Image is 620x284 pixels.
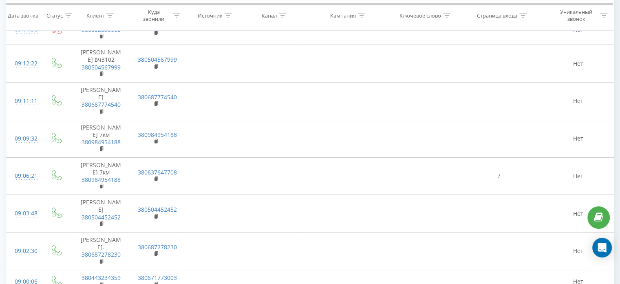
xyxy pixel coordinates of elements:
div: Клиент [86,12,104,19]
a: 380687774540 [82,101,121,108]
td: [PERSON_NAME] 7км [72,157,129,195]
a: 380687278230 [82,250,121,258]
a: 380687774540 [138,93,177,101]
td: [PERSON_NAME] вч3102 [72,45,129,83]
a: 380504452452 [82,213,121,221]
div: Ключевое слово [399,12,441,19]
td: Нет [543,195,613,233]
td: Нет [543,233,613,270]
a: 380984954188 [82,176,121,183]
div: Источник [198,12,223,19]
div: Дата звонка [8,12,38,19]
div: Куда звонили [137,9,171,22]
div: Страница входа [477,12,517,19]
td: [PERSON_NAME] 7км [72,120,129,157]
div: 09:02:30 [15,243,33,259]
div: 09:06:21 [15,168,33,184]
a: 380504567999 [82,63,121,71]
div: Кампания [330,12,356,19]
a: 380984954188 [138,131,177,139]
div: Канал [262,12,277,19]
div: 09:09:32 [15,131,33,147]
a: 380443234359 [82,274,121,282]
td: Нет [543,157,613,195]
div: 09:03:48 [15,206,33,221]
td: [PERSON_NAME] [72,83,129,120]
a: 380671773003 [138,274,177,282]
td: Нет [543,45,613,83]
td: [PERSON_NAME] [72,195,129,233]
div: 09:12:22 [15,56,33,72]
td: / [455,157,543,195]
div: 09:11:11 [15,93,33,109]
a: 380637647708 [138,168,177,176]
a: 380984954188 [82,138,121,146]
div: Open Intercom Messenger [592,238,612,257]
a: 380504452452 [138,206,177,213]
div: Уникальный звонок [554,9,598,22]
a: 380687278230 [138,243,177,251]
a: 380502530000 [82,26,121,34]
div: Статус [46,12,63,19]
td: Нет [543,120,613,157]
a: 380504567999 [138,56,177,63]
td: [PERSON_NAME]. [72,233,129,270]
td: Нет [543,83,613,120]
